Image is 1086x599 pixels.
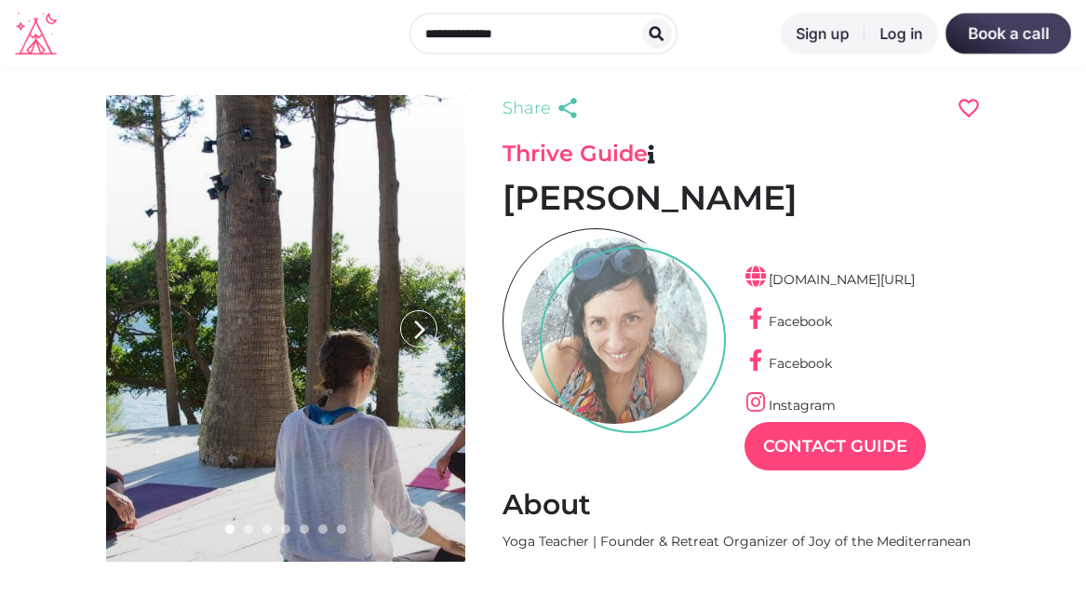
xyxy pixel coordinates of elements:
[744,397,836,414] a: Instagram
[945,13,1071,54] a: Book a call
[503,140,981,168] h3: Thrive Guide
[503,95,551,121] span: Share
[744,422,926,470] a: Contact Guide
[503,487,981,523] h2: About
[744,355,832,372] a: Facebook
[503,95,584,121] a: Share
[865,13,938,54] a: Log in
[401,311,438,348] i: arrow_forward_ios
[503,177,981,219] h1: [PERSON_NAME]
[744,271,915,288] a: [DOMAIN_NAME][URL]
[781,13,865,54] a: Sign up
[744,313,832,330] a: Facebook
